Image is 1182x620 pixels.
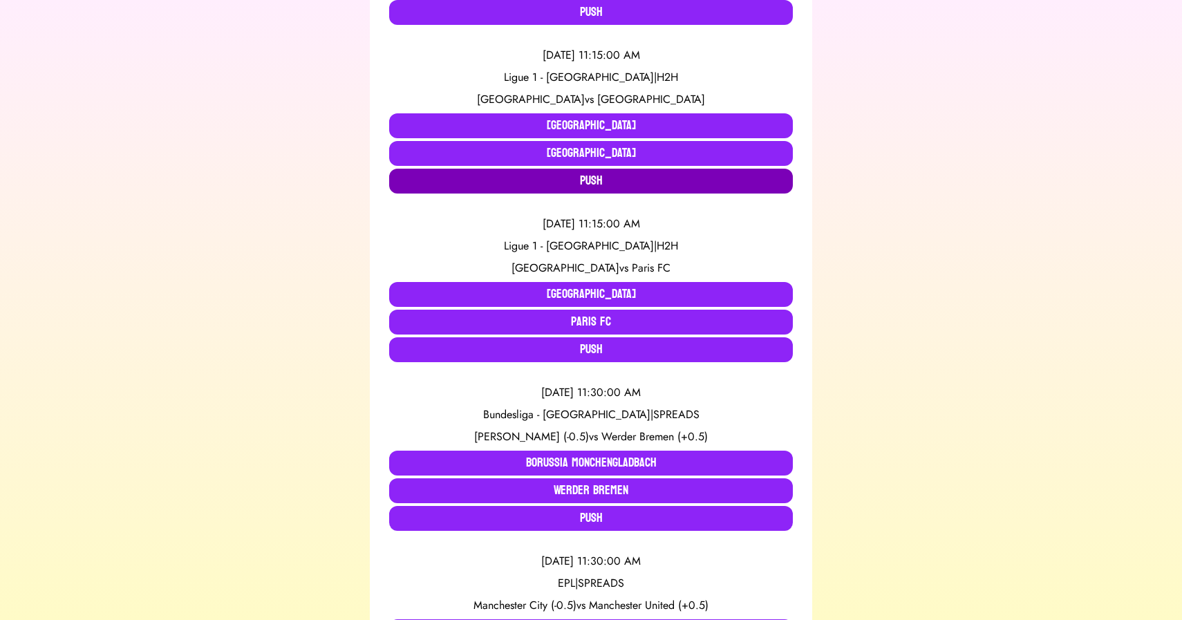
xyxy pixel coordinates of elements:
[389,91,793,108] div: vs
[389,597,793,614] div: vs
[389,429,793,445] div: vs
[589,597,709,613] span: Manchester United (+0.5)
[389,69,793,86] div: Ligue 1 - [GEOGRAPHIC_DATA] | H2H
[389,282,793,307] button: [GEOGRAPHIC_DATA]
[389,451,793,476] button: Borussia Monchengladbach
[389,169,793,194] button: Push
[389,141,793,166] button: [GEOGRAPHIC_DATA]
[389,337,793,362] button: Push
[632,260,670,276] span: Paris FC
[512,260,619,276] span: [GEOGRAPHIC_DATA]
[389,506,793,531] button: Push
[389,260,793,276] div: vs
[474,429,589,444] span: [PERSON_NAME] (-0.5)
[389,47,793,64] div: [DATE] 11:15:00 AM
[389,406,793,423] div: Bundesliga - [GEOGRAPHIC_DATA] | SPREADS
[389,575,793,592] div: EPL | SPREADS
[389,553,793,570] div: [DATE] 11:30:00 AM
[389,238,793,254] div: Ligue 1 - [GEOGRAPHIC_DATA] | H2H
[473,597,576,613] span: Manchester City (-0.5)
[389,216,793,232] div: [DATE] 11:15:00 AM
[477,91,585,107] span: [GEOGRAPHIC_DATA]
[389,113,793,138] button: [GEOGRAPHIC_DATA]
[597,91,705,107] span: [GEOGRAPHIC_DATA]
[389,384,793,401] div: [DATE] 11:30:00 AM
[389,478,793,503] button: Werder Bremen
[601,429,708,444] span: Werder Bremen (+0.5)
[389,310,793,335] button: Paris FC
